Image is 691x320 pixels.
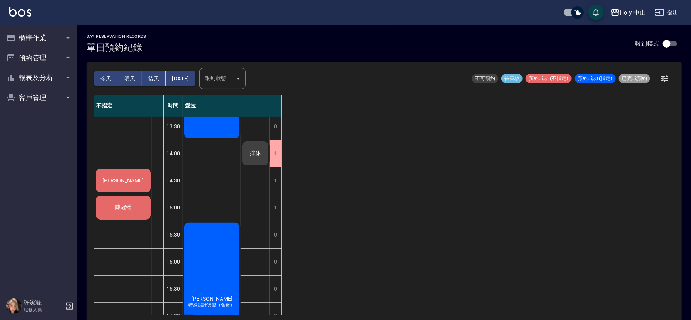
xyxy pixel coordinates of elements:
[190,296,234,302] span: [PERSON_NAME]
[270,140,281,167] div: 1
[270,276,281,302] div: 0
[24,299,63,306] h5: 許家甄
[588,5,604,20] button: save
[270,167,281,194] div: 1
[24,306,63,313] p: 服務人員
[164,221,183,248] div: 15:30
[3,88,74,108] button: 客戶管理
[3,48,74,68] button: 預約管理
[164,167,183,194] div: 14:30
[142,71,166,86] button: 後天
[526,75,572,82] span: 預約成功 (不指定)
[270,194,281,221] div: 1
[575,75,616,82] span: 預約成功 (指定)
[114,204,133,211] span: 陳冠廷
[87,34,146,39] h2: day Reservation records
[183,95,282,117] div: 愛拉
[164,248,183,275] div: 16:00
[164,194,183,221] div: 15:00
[164,113,183,140] div: 13:30
[164,140,183,167] div: 14:00
[94,95,164,117] div: 不指定
[6,298,22,314] img: Person
[270,113,281,140] div: 0
[94,71,118,86] button: 今天
[164,275,183,302] div: 16:30
[164,95,183,117] div: 時間
[3,28,74,48] button: 櫃檯作業
[635,39,659,48] p: 報到模式
[472,75,498,82] span: 不可預約
[87,42,146,53] h3: 單日預約紀錄
[3,68,74,88] button: 報表及分析
[501,75,523,82] span: 待審核
[187,302,237,308] span: 特殊設計燙髮（含剪）
[652,5,682,20] button: 登出
[270,221,281,248] div: 0
[270,249,281,275] div: 0
[248,150,262,157] span: 排休
[620,8,646,17] div: Holy 中山
[118,71,142,86] button: 明天
[166,71,195,86] button: [DATE]
[608,5,649,20] button: Holy 中山
[619,75,650,82] span: 已完成預約
[101,177,146,184] span: [PERSON_NAME]
[9,7,31,17] img: Logo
